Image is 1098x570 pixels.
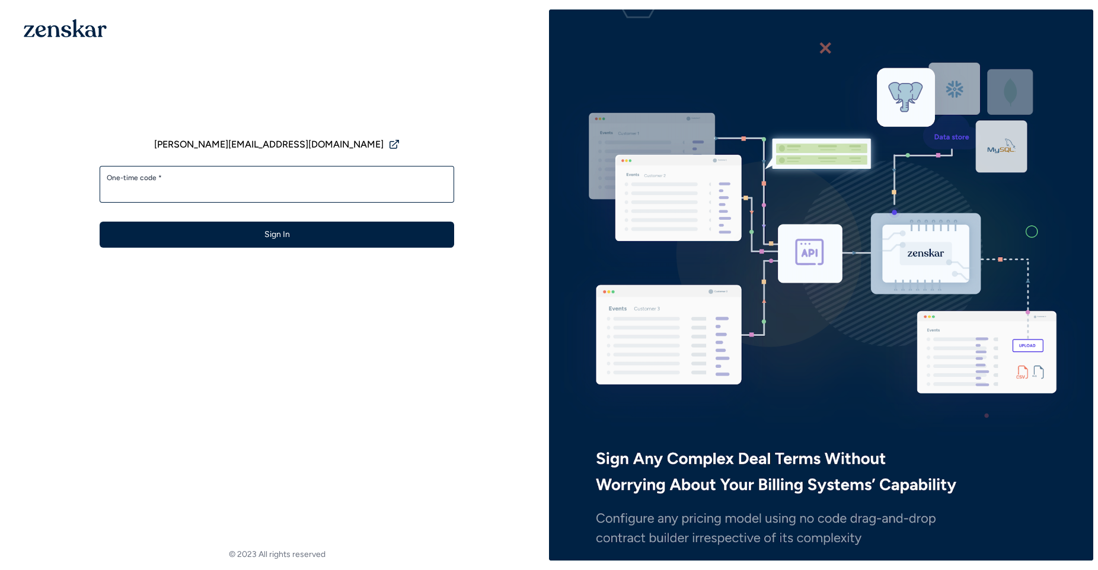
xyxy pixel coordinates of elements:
[5,549,549,561] footer: © 2023 All rights reserved
[24,19,107,37] img: 1OGAJ2xQqyY4LXKgY66KYq0eOWRCkrZdAb3gUhuVAqdWPZE9SRJmCz+oDMSn4zDLXe31Ii730ItAGKgCKgCCgCikA4Av8PJUP...
[100,222,454,248] button: Sign In
[154,137,384,152] span: [PERSON_NAME][EMAIL_ADDRESS][DOMAIN_NAME]
[107,173,447,182] label: One-time code *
